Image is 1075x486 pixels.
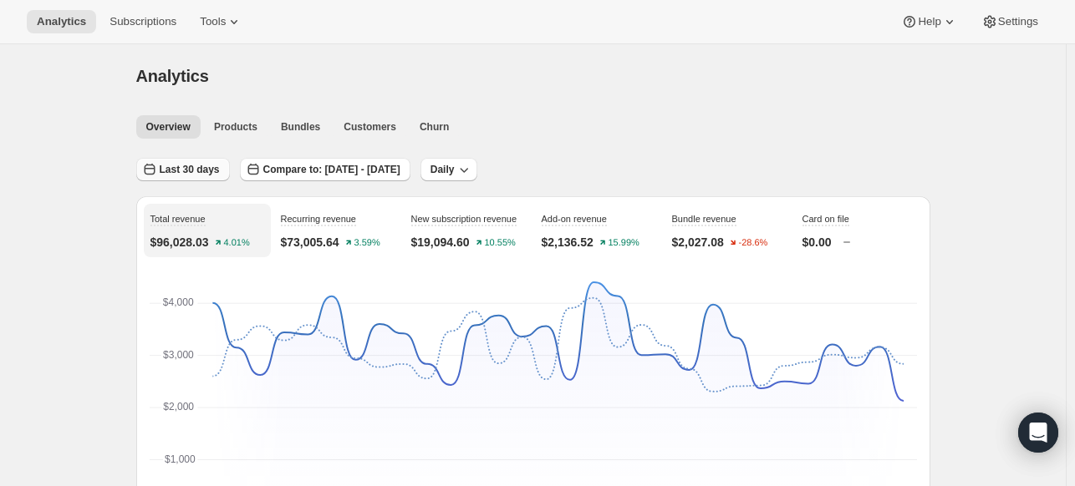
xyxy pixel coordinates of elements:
[802,214,849,224] span: Card on file
[150,214,206,224] span: Total revenue
[672,234,724,251] p: $2,027.08
[223,238,249,248] text: 4.01%
[162,296,193,308] text: $4,000
[110,15,176,28] span: Subscriptions
[146,120,191,134] span: Overview
[542,214,607,224] span: Add-on revenue
[190,10,252,33] button: Tools
[411,214,517,224] span: New subscription revenue
[27,10,96,33] button: Analytics
[738,238,767,248] text: -28.6%
[99,10,186,33] button: Subscriptions
[608,238,639,248] text: 15.99%
[998,15,1038,28] span: Settings
[136,158,230,181] button: Last 30 days
[891,10,967,33] button: Help
[37,15,86,28] span: Analytics
[344,120,396,134] span: Customers
[281,120,320,134] span: Bundles
[163,349,194,361] text: $3,000
[411,234,470,251] p: $19,094.60
[1018,413,1058,453] div: Open Intercom Messenger
[200,15,226,28] span: Tools
[214,120,257,134] span: Products
[971,10,1048,33] button: Settings
[136,67,209,85] span: Analytics
[240,158,410,181] button: Compare to: [DATE] - [DATE]
[281,214,357,224] span: Recurring revenue
[420,120,449,134] span: Churn
[802,234,832,251] p: $0.00
[165,453,196,465] text: $1,000
[263,163,400,176] span: Compare to: [DATE] - [DATE]
[420,158,478,181] button: Daily
[672,214,736,224] span: Bundle revenue
[431,163,455,176] span: Daily
[150,234,209,251] p: $96,028.03
[354,238,380,248] text: 3.59%
[918,15,940,28] span: Help
[484,238,516,248] text: 10.55%
[281,234,339,251] p: $73,005.64
[542,234,594,251] p: $2,136.52
[160,163,220,176] span: Last 30 days
[163,401,194,413] text: $2,000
